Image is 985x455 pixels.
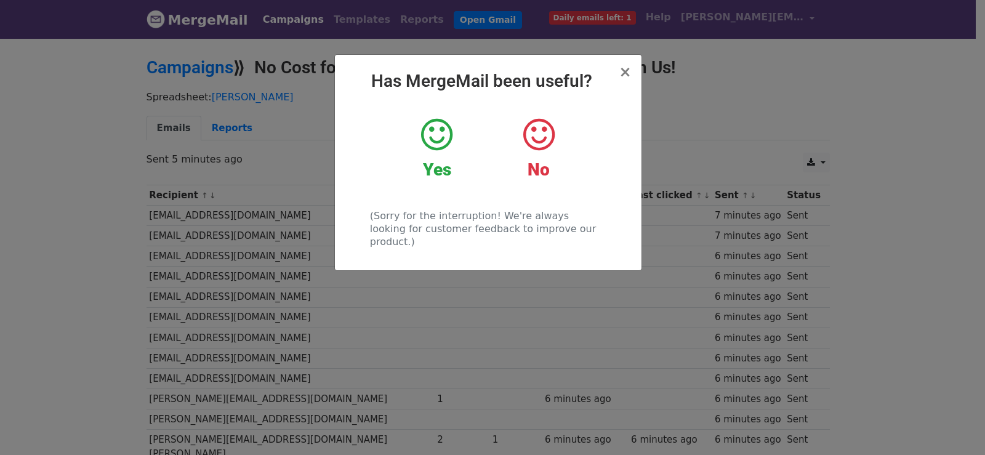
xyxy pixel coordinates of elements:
a: No [497,116,580,180]
span: × [619,63,631,81]
h2: Has MergeMail been useful? [345,71,632,92]
button: Close [619,65,631,79]
a: Yes [395,116,478,180]
strong: No [528,159,550,180]
p: (Sorry for the interruption! We're always looking for customer feedback to improve our product.) [370,209,606,248]
strong: Yes [423,159,451,180]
